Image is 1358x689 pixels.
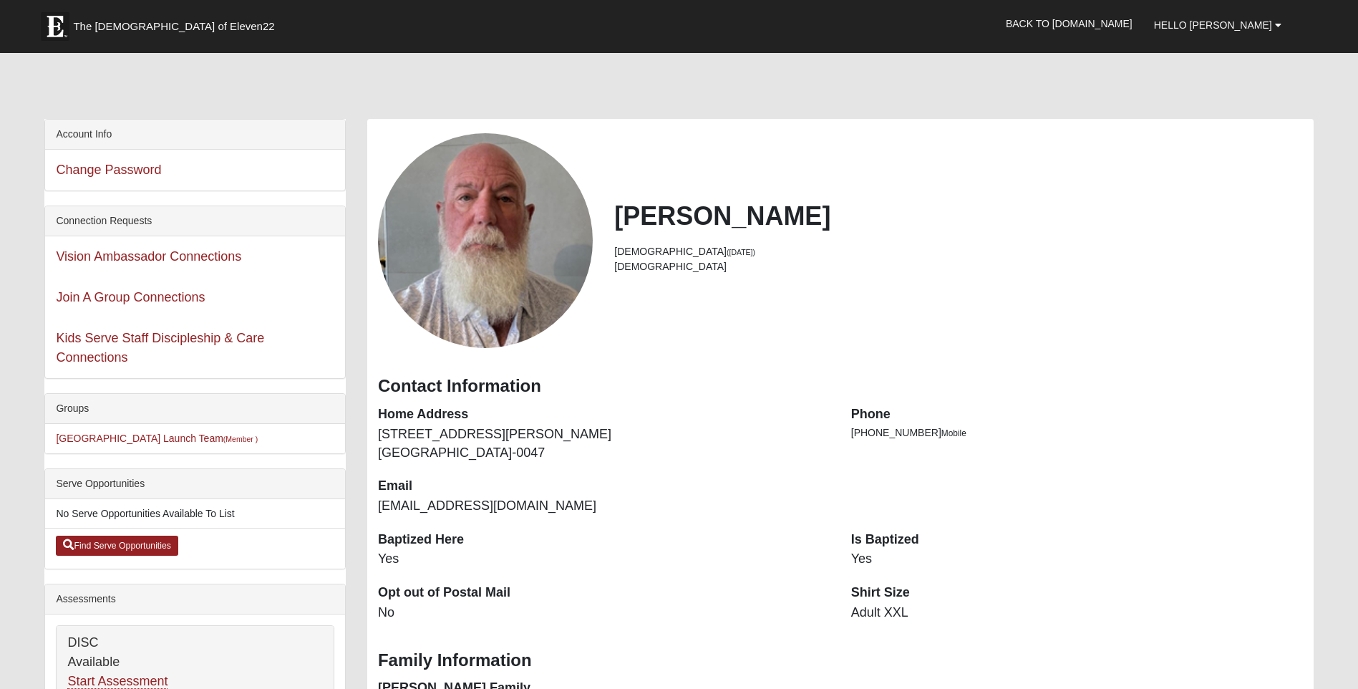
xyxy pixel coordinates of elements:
[378,133,593,348] a: View Fullsize Photo
[1143,7,1292,43] a: Hello [PERSON_NAME]
[56,163,161,177] a: Change Password
[45,120,345,150] div: Account Info
[378,405,830,424] dt: Home Address
[45,584,345,615] div: Assessments
[378,550,830,569] dd: Yes
[614,259,1302,274] li: [DEMOGRAPHIC_DATA]
[34,5,320,41] a: The [DEMOGRAPHIC_DATA] of Eleven22
[56,331,264,365] a: Kids Serve Staff Discipleship & Care Connections
[56,290,205,304] a: Join A Group Connections
[851,531,1303,549] dt: Is Baptized
[56,536,178,556] a: Find Serve Opportunities
[995,6,1143,42] a: Back to [DOMAIN_NAME]
[45,499,345,529] li: No Serve Opportunities Available To List
[378,604,830,622] dd: No
[41,12,69,41] img: Eleven22 logo
[851,584,1303,602] dt: Shirt Size
[223,435,258,443] small: (Member )
[614,201,1302,231] h2: [PERSON_NAME]
[67,674,168,689] a: Start Assessment
[378,531,830,549] dt: Baptized Here
[851,604,1303,622] dd: Adult XXL
[851,425,1303,440] li: [PHONE_NUMBER]
[45,394,345,424] div: Groups
[45,206,345,236] div: Connection Requests
[941,428,966,438] span: Mobile
[73,19,274,34] span: The [DEMOGRAPHIC_DATA] of Eleven22
[851,550,1303,569] dd: Yes
[378,584,830,602] dt: Opt out of Postal Mail
[1154,19,1272,31] span: Hello [PERSON_NAME]
[56,433,258,444] a: [GEOGRAPHIC_DATA] Launch Team(Member )
[851,405,1303,424] dt: Phone
[378,425,830,462] dd: [STREET_ADDRESS][PERSON_NAME] [GEOGRAPHIC_DATA]-0047
[56,249,241,264] a: Vision Ambassador Connections
[378,376,1303,397] h3: Contact Information
[727,248,755,256] small: ([DATE])
[614,244,1302,259] li: [DEMOGRAPHIC_DATA]
[378,650,1303,671] h3: Family Information
[45,469,345,499] div: Serve Opportunities
[378,477,830,496] dt: Email
[378,497,830,516] dd: [EMAIL_ADDRESS][DOMAIN_NAME]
